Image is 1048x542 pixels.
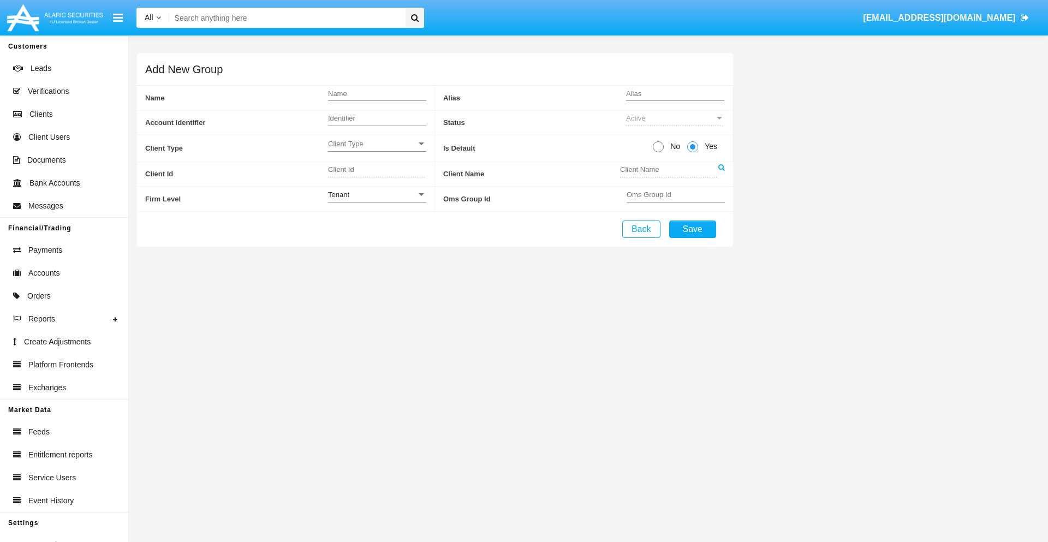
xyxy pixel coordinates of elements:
span: Name [145,86,328,110]
span: [EMAIL_ADDRESS][DOMAIN_NAME] [863,13,1015,22]
span: Event History [28,495,74,507]
span: Active [626,114,645,122]
span: All [145,13,153,22]
span: Firm Level [145,187,328,211]
span: Client Id [145,162,328,187]
span: Client Type [328,139,416,148]
span: Clients [29,109,53,120]
span: Exchanges [28,382,66,394]
a: All [136,12,169,23]
span: Oms Group Id [443,187,627,211]
button: Back [622,221,660,238]
input: Search [169,8,402,28]
span: Feeds [28,426,50,438]
span: Orders [27,290,51,302]
span: Yes [698,141,720,152]
span: Create Adjustments [24,336,91,348]
span: Bank Accounts [29,177,80,189]
span: Accounts [28,267,60,279]
span: Status [443,111,626,135]
button: Save [669,221,716,238]
span: Platform Frontends [28,359,93,371]
span: No [664,141,683,152]
span: Payments [28,245,62,256]
span: Tenant [328,190,349,199]
span: Is Default [443,135,653,161]
span: Leads [31,63,51,74]
img: Logo image [5,2,105,34]
span: Account Identifier [145,111,328,135]
span: Service Users [28,472,76,484]
span: Documents [27,154,66,166]
span: Client Users [28,132,70,143]
span: Verifications [28,86,69,97]
span: Entitlement reports [28,449,93,461]
span: Client Type [145,135,328,161]
a: [EMAIL_ADDRESS][DOMAIN_NAME] [858,3,1034,33]
span: Messages [28,200,63,212]
span: Client Name [443,162,620,187]
span: Alias [443,86,626,110]
h5: Add New Group [145,65,223,74]
span: Reports [28,313,55,325]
